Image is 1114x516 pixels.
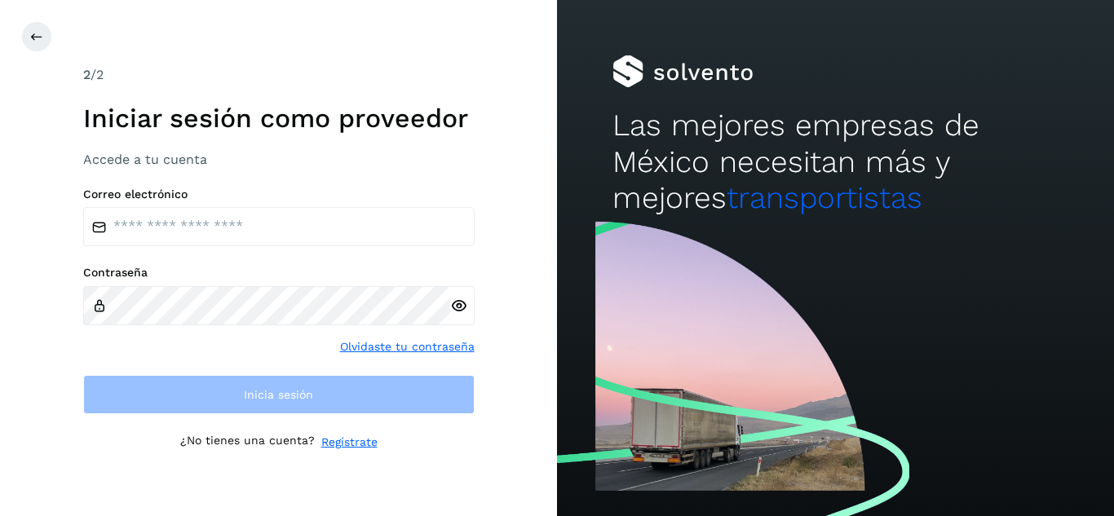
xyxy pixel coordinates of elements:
div: /2 [83,65,475,85]
a: Olvidaste tu contraseña [340,338,475,355]
span: 2 [83,67,91,82]
a: Regístrate [321,434,378,451]
span: transportistas [727,180,922,215]
button: Inicia sesión [83,375,475,414]
p: ¿No tienes una cuenta? [180,434,315,451]
span: Inicia sesión [244,389,313,400]
h2: Las mejores empresas de México necesitan más y mejores [612,108,1058,216]
h3: Accede a tu cuenta [83,152,475,167]
label: Contraseña [83,266,475,280]
label: Correo electrónico [83,187,475,201]
h1: Iniciar sesión como proveedor [83,103,475,134]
